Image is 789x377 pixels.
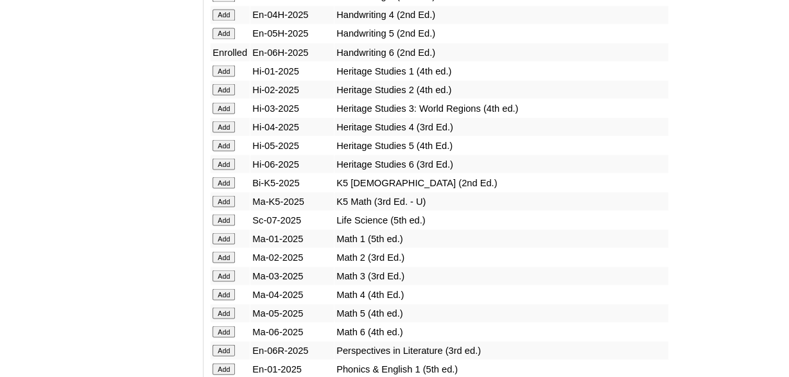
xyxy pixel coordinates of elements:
[212,288,235,300] input: Add
[250,99,334,117] td: Hi-03-2025
[250,322,334,340] td: Ma-06-2025
[212,177,235,188] input: Add
[334,155,668,173] td: Heritage Studies 6 (3rd Ed.)
[250,62,334,80] td: Hi-01-2025
[212,251,235,263] input: Add
[334,248,668,266] td: Math 2 (3rd Ed.)
[334,304,668,322] td: Math 5 (4th ed.)
[334,341,668,359] td: Perspectives in Literature (3rd ed.)
[250,6,334,24] td: En-04H-2025
[211,43,250,61] td: Enrolled
[250,118,334,136] td: Hi-04-2025
[334,24,668,42] td: Handwriting 5 (2nd Ed.)
[334,62,668,80] td: Heritage Studies 1 (4th ed.)
[212,326,235,337] input: Add
[212,65,235,76] input: Add
[212,214,235,225] input: Add
[250,173,334,191] td: Bi-K5-2025
[334,43,668,61] td: Handwriting 6 (2nd Ed.)
[212,307,235,319] input: Add
[250,136,334,154] td: Hi-05-2025
[250,155,334,173] td: Hi-06-2025
[334,99,668,117] td: Heritage Studies 3: World Regions (4th ed.)
[212,363,235,374] input: Add
[334,267,668,285] td: Math 3 (3rd Ed.)
[250,304,334,322] td: Ma-05-2025
[212,270,235,281] input: Add
[212,121,235,132] input: Add
[250,267,334,285] td: Ma-03-2025
[250,248,334,266] td: Ma-02-2025
[212,9,235,21] input: Add
[334,173,668,191] td: K5 [DEMOGRAPHIC_DATA] (2nd Ed.)
[212,232,235,244] input: Add
[250,211,334,229] td: Sc-07-2025
[212,158,235,170] input: Add
[250,43,334,61] td: En-06H-2025
[334,136,668,154] td: Heritage Studies 5 (4th Ed.)
[250,341,334,359] td: En-06R-2025
[212,195,235,207] input: Add
[212,344,235,356] input: Add
[334,118,668,136] td: Heritage Studies 4 (3rd Ed.)
[250,80,334,98] td: Hi-02-2025
[334,322,668,340] td: Math 6 (4th ed.)
[212,102,235,114] input: Add
[250,285,334,303] td: Ma-04-2025
[250,229,334,247] td: Ma-01-2025
[334,6,668,24] td: Handwriting 4 (2nd Ed.)
[250,192,334,210] td: Ma-K5-2025
[212,139,235,151] input: Add
[334,211,668,229] td: Life Science (5th ed.)
[334,80,668,98] td: Heritage Studies 2 (4th ed.)
[334,229,668,247] td: Math 1 (5th ed.)
[212,83,235,95] input: Add
[250,24,334,42] td: En-05H-2025
[334,192,668,210] td: K5 Math (3rd Ed. - U)
[334,285,668,303] td: Math 4 (4th Ed.)
[212,28,235,39] input: Add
